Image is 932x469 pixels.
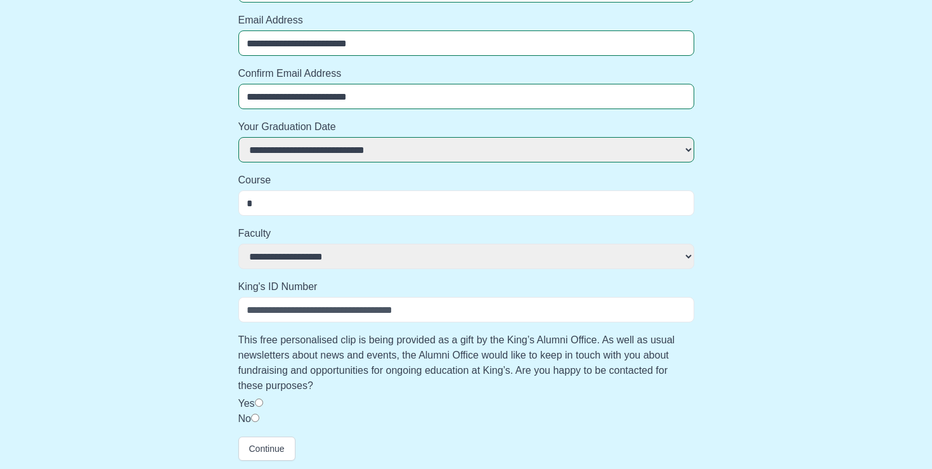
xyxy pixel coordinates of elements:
[238,437,295,461] button: Continue
[238,226,694,241] label: Faculty
[238,279,694,294] label: King's ID Number
[238,398,255,409] label: Yes
[238,173,694,188] label: Course
[238,66,694,81] label: Confirm Email Address
[238,413,251,424] label: No
[238,333,694,393] label: This free personalised clip is being provided as a gift by the King’s Alumni Office. As well as u...
[238,13,694,28] label: Email Address
[238,119,694,135] label: Your Graduation Date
